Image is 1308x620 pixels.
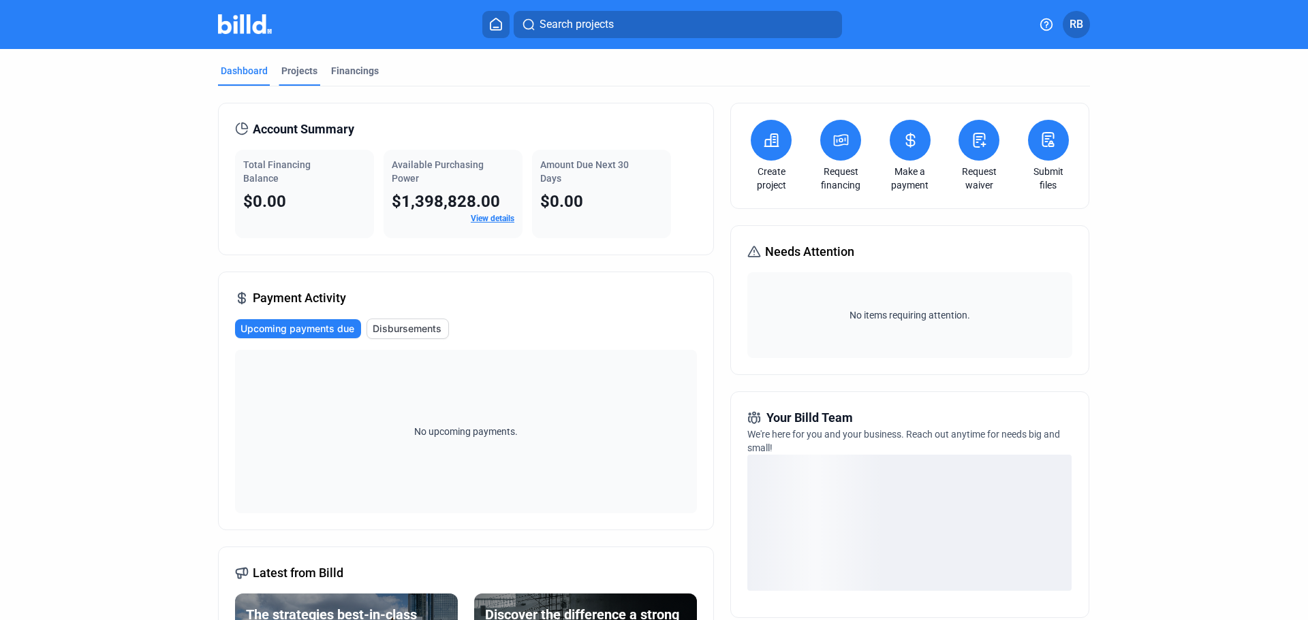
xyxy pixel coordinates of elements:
img: Billd Company Logo [218,14,272,34]
span: RB [1070,16,1083,33]
span: Latest from Billd [253,564,343,583]
button: RB [1063,11,1090,38]
span: $0.00 [540,192,583,211]
span: Search projects [540,16,614,33]
button: Disbursements [367,319,449,339]
span: Available Purchasing Power [392,159,484,184]
span: $0.00 [243,192,286,211]
div: Dashboard [221,64,268,78]
button: Search projects [514,11,842,38]
span: No items requiring attention. [753,308,1066,322]
button: Upcoming payments due [235,319,361,338]
span: $1,398,828.00 [392,192,500,211]
span: Disbursements [373,322,441,336]
a: Submit files [1025,165,1072,192]
span: Your Billd Team [766,408,853,427]
span: Needs Attention [765,242,854,261]
span: Upcoming payments due [240,322,354,336]
span: Total Financing Balance [243,159,311,184]
div: Projects [281,64,317,78]
a: Request waiver [955,165,1003,192]
span: Amount Due Next 30 Days [540,159,629,184]
div: Financings [331,64,379,78]
a: Create project [747,165,795,192]
span: Account Summary [253,120,354,139]
a: View details [471,214,514,223]
div: loading [747,455,1072,591]
a: Request financing [817,165,865,192]
span: We're here for you and your business. Reach out anytime for needs big and small! [747,429,1060,453]
span: Payment Activity [253,289,346,308]
a: Make a payment [886,165,934,192]
span: No upcoming payments. [405,425,527,438]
